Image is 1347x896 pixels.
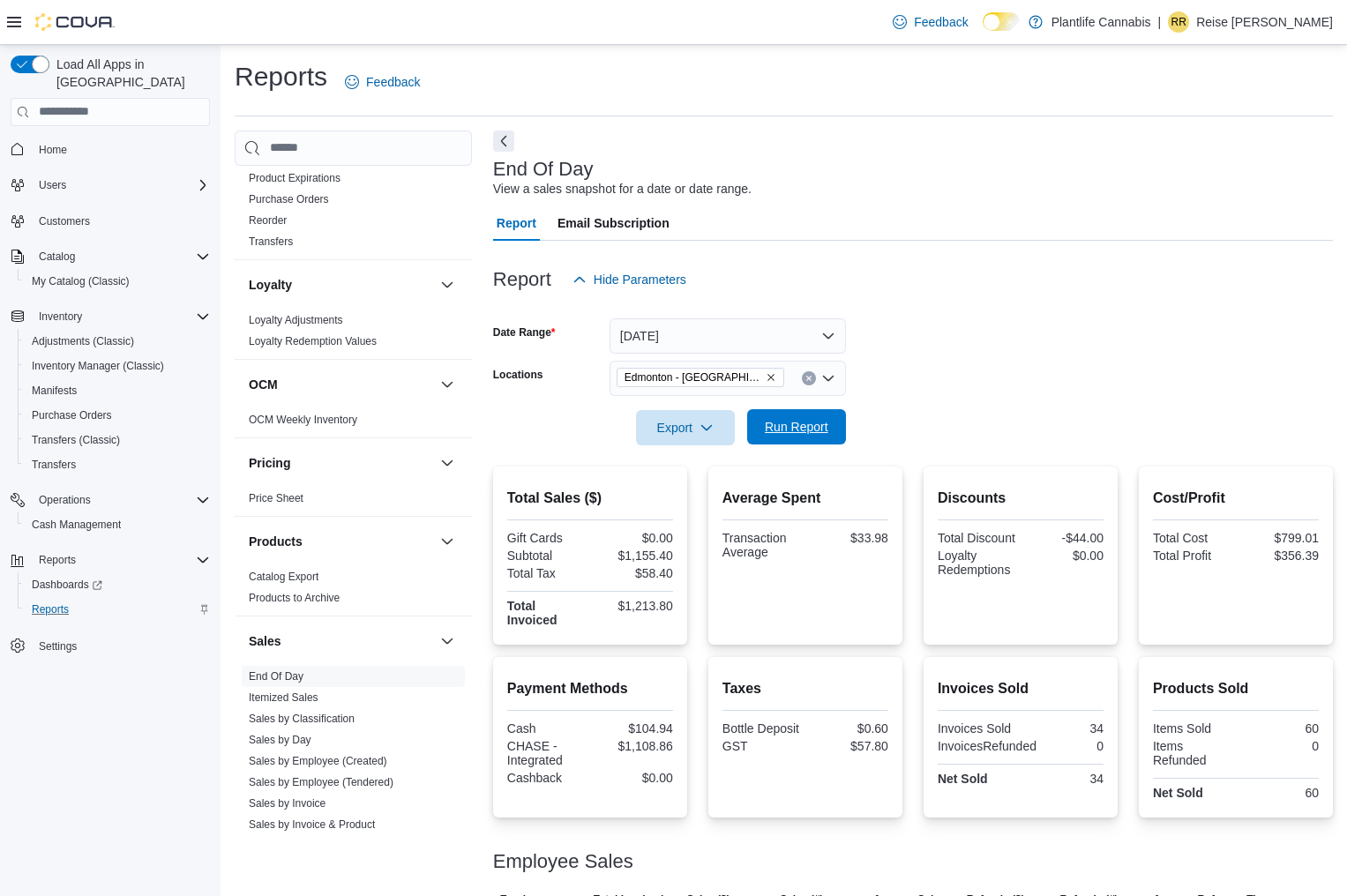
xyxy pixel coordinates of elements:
[4,173,217,198] button: Users
[493,368,543,382] label: Locations
[493,325,556,340] label: Date Range
[32,489,98,511] button: Operations
[4,244,217,269] button: Catalog
[1239,531,1319,545] div: $799.01
[249,214,287,227] a: Reorder
[32,549,210,571] span: Reports
[1153,488,1319,509] h2: Cost/Profit
[249,414,357,426] a: OCM Weekly Inventory
[1158,11,1162,33] p: |
[249,592,340,604] a: Products to Archive
[25,599,76,620] a: Reports
[32,578,102,592] span: Dashboards
[722,739,802,753] div: GST
[1024,549,1104,563] div: $0.00
[437,452,458,474] button: Pricing
[249,491,303,505] span: Price Sheet
[32,246,82,267] button: Catalog
[249,669,303,683] span: End Of Day
[32,518,121,532] span: Cash Management
[25,271,137,292] a: My Catalog (Classic)
[249,376,433,393] button: OCM
[249,313,343,327] span: Loyalty Adjustments
[722,488,888,509] h2: Average Spent
[249,818,375,831] a: Sales by Invoice & Product
[249,691,318,704] a: Itemized Sales
[32,602,69,616] span: Reports
[18,378,217,403] button: Manifests
[235,310,472,359] div: Loyalty
[507,531,587,545] div: Gift Cards
[497,205,536,241] span: Report
[1153,549,1232,563] div: Total Profit
[32,138,210,161] span: Home
[25,574,210,595] span: Dashboards
[493,131,514,152] button: Next
[249,691,318,705] span: Itemized Sales
[39,553,76,567] span: Reports
[25,429,210,451] span: Transfers (Classic)
[249,533,433,550] button: Products
[1153,739,1232,767] div: Items Refunded
[1171,11,1186,33] span: RR
[809,531,888,545] div: $33.98
[25,331,141,352] a: Adjustments (Classic)
[766,372,776,383] button: Remove Edmonton - ICE District from selection in this group
[507,599,558,627] strong: Total Invoiced
[1196,11,1333,33] p: Reise [PERSON_NAME]
[249,754,387,768] span: Sales by Employee (Created)
[722,721,802,735] div: Bottle Deposit
[366,73,420,91] span: Feedback
[249,492,303,504] a: Price Sheet
[1168,11,1189,33] div: Reise Romanchuk
[1239,786,1319,800] div: 60
[32,634,210,656] span: Settings
[338,64,427,100] a: Feedback
[249,818,375,832] span: Sales by Invoice & Product
[32,139,74,161] a: Home
[938,678,1104,699] h2: Invoices Sold
[32,636,84,657] a: Settings
[886,4,975,40] a: Feedback
[25,405,119,426] a: Purchase Orders
[983,31,984,32] span: Dark Mode
[249,172,340,184] a: Product Expirations
[493,269,551,290] h3: Report
[249,632,281,650] h3: Sales
[249,171,340,185] span: Product Expirations
[4,632,217,658] button: Settings
[25,574,109,595] a: Dashboards
[32,306,210,327] span: Inventory
[493,180,752,198] div: View a sales snapshot for a date or date range.
[1024,772,1104,786] div: 34
[49,56,210,91] span: Load All Apps in [GEOGRAPHIC_DATA]
[249,571,318,583] a: Catalog Export
[249,276,292,294] h3: Loyalty
[983,12,1020,31] input: Dark Mode
[18,452,217,477] button: Transfers
[39,639,77,653] span: Settings
[1153,721,1232,735] div: Items Sold
[249,797,326,810] a: Sales by Invoice
[32,175,73,196] button: Users
[249,314,343,326] a: Loyalty Adjustments
[249,454,433,472] button: Pricing
[18,329,217,354] button: Adjustments (Classic)
[938,721,1017,735] div: Invoices Sold
[249,334,377,348] span: Loyalty Redemption Values
[4,137,217,162] button: Home
[914,13,968,31] span: Feedback
[249,776,393,788] a: Sales by Employee (Tendered)
[437,631,458,652] button: Sales
[249,796,326,810] span: Sales by Invoice
[32,175,210,196] span: Users
[802,371,816,385] button: Clear input
[565,262,693,297] button: Hide Parameters
[25,405,210,426] span: Purchase Orders
[507,549,587,563] div: Subtotal
[249,193,329,205] a: Purchase Orders
[249,413,357,427] span: OCM Weekly Inventory
[18,354,217,378] button: Inventory Manager (Classic)
[32,489,210,511] span: Operations
[1153,786,1203,800] strong: Net Sold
